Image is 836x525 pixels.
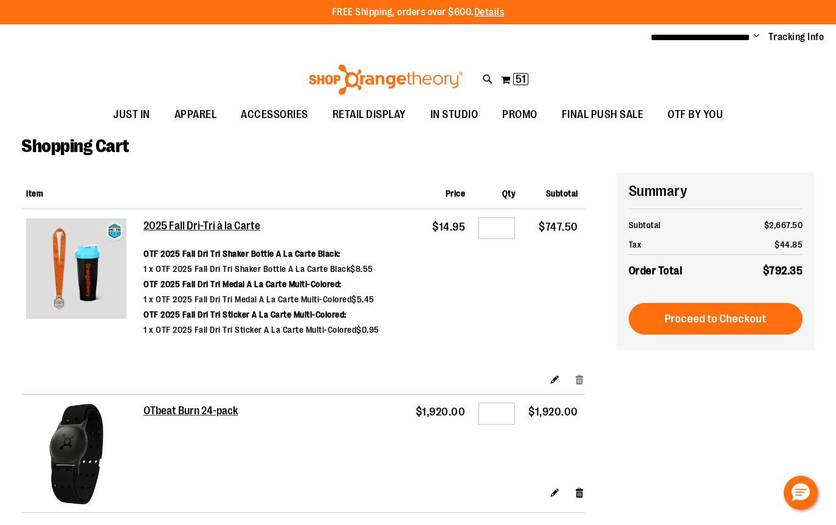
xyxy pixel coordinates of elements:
[101,101,162,129] a: JUST IN
[143,308,347,321] dt: OTF 2025 Fall Dri Tri Sticker A La Carte Multi-Colored
[416,406,466,418] span: $1,920.00
[575,485,585,498] a: Remove item
[629,215,726,235] th: Subtotal
[143,293,375,305] dd: 1 x OTF 2025 Fall Dri Tri Medal A La Carte Multi-Colored
[516,73,526,85] span: 51
[174,101,217,128] span: APPAREL
[333,101,406,128] span: RETAIL DISPLAY
[629,262,683,279] strong: Order Total
[307,64,465,95] img: Shop Orangetheory
[753,31,759,43] button: Account menu
[432,221,465,233] span: $14.95
[784,476,818,510] button: Hello, have a question? Let’s chat.
[351,294,375,304] span: $5.45
[562,101,644,128] span: FINAL PUSH SALE
[143,405,239,418] a: OTbeat Burn 24-pack
[528,406,578,418] span: $1,920.00
[21,136,129,156] span: Shopping Cart
[26,218,126,319] img: 2025 Fall Dri-Tri à la Carte
[143,263,373,275] dd: 1 x OTF 2025 Fall Dri Tri Shaker Bottle A La Carte Black
[502,101,537,128] span: PROMO
[775,240,803,249] span: $44.85
[668,101,723,128] span: OTF BY YOU
[629,303,803,335] button: Proceed to Checkout
[26,404,126,504] img: OTbeat Burn 24-pack
[502,189,516,198] span: Qty
[143,220,404,233] a: 2025 Fall Dri-Tri à la Carte
[575,372,585,385] a: Remove item
[490,101,550,129] a: PROMO
[241,101,308,128] span: ACCESSORIES
[418,101,491,129] a: IN STUDIO
[162,101,229,129] a: APPAREL
[26,189,43,198] span: Item
[356,325,379,335] span: $0.95
[26,404,139,507] a: OTbeat Burn 24-pack
[546,189,578,198] span: Subtotal
[446,189,466,198] span: Price
[350,264,373,274] span: $8.55
[539,221,578,233] span: $747.50
[550,101,656,129] a: FINAL PUSH SALE
[769,30,824,44] a: Tracking Info
[143,248,340,260] dt: OTF 2025 Fall Dri Tri Shaker Bottle A La Carte Black
[763,265,803,277] span: $792.35
[430,101,478,128] span: IN STUDIO
[113,101,150,128] span: JUST IN
[665,312,766,325] span: Proceed to Checkout
[655,101,735,129] a: OTF BY YOU
[143,324,379,336] dd: 1 x OTF 2025 Fall Dri Tri Sticker A La Carte Multi-Colored
[764,220,803,230] span: $2,667.50
[629,235,726,255] th: Tax
[474,7,505,18] a: Details
[332,5,505,19] p: FREE Shipping, orders over $600.
[629,181,803,201] h2: Summary
[229,101,320,129] a: ACCESSORIES
[320,101,418,129] a: RETAIL DISPLAY
[26,218,139,322] a: 2025 Fall Dri-Tri à la Carte
[143,278,342,290] dt: OTF 2025 Fall Dri Tri Medal A La Carte Multi-Colored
